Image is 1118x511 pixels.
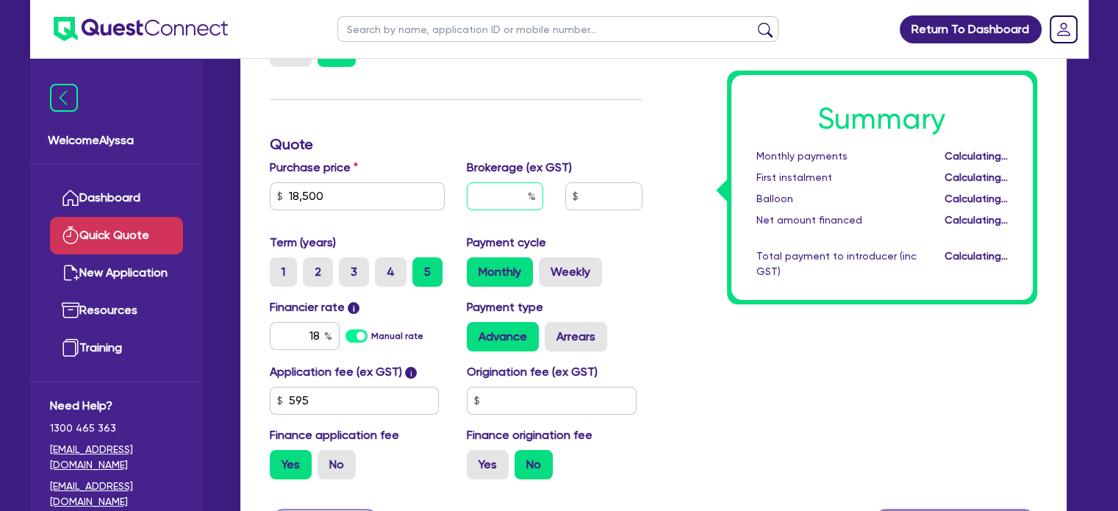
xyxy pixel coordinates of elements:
[54,17,228,41] img: quest-connect-logo-blue
[270,299,360,316] label: Financier rate
[50,479,183,510] a: [EMAIL_ADDRESS][DOMAIN_NAME]
[337,16,778,42] input: Search by name, application ID or mobile number...
[745,191,928,207] div: Balloon
[375,257,406,287] label: 4
[944,193,1007,204] span: Calculating...
[756,101,1008,137] h1: Summary
[745,149,928,164] div: Monthly payments
[467,450,509,479] label: Yes
[944,214,1007,226] span: Calculating...
[50,254,183,292] a: New Application
[745,170,928,185] div: First instalment
[270,234,336,251] label: Term (years)
[467,299,543,316] label: Payment type
[467,257,533,287] label: Monthly
[412,257,442,287] label: 5
[270,450,312,479] label: Yes
[1044,10,1083,49] a: Dropdown toggle
[405,367,417,379] span: i
[303,257,333,287] label: 2
[339,257,369,287] label: 3
[270,257,297,287] label: 1
[944,150,1007,162] span: Calculating...
[62,226,79,244] img: quick-quote
[270,159,358,176] label: Purchase price
[270,363,402,381] label: Application fee (ex GST)
[348,302,359,314] span: i
[539,257,602,287] label: Weekly
[50,292,183,329] a: Resources
[944,250,1007,262] span: Calculating...
[50,179,183,217] a: Dashboard
[50,329,183,367] a: Training
[270,135,642,153] h3: Quote
[467,363,598,381] label: Origination fee (ex GST)
[50,217,183,254] a: Quick Quote
[50,397,183,415] span: Need Help?
[745,212,928,228] div: Net amount financed
[50,421,183,436] span: 1300 465 363
[318,450,356,479] label: No
[50,442,183,473] a: [EMAIL_ADDRESS][DOMAIN_NAME]
[62,264,79,282] img: new-application
[467,322,539,351] label: Advance
[467,159,572,176] label: Brokerage (ex GST)
[545,322,607,351] label: Arrears
[467,426,592,444] label: Finance origination fee
[900,15,1042,43] a: Return To Dashboard
[50,84,78,112] img: icon-menu-close
[270,426,399,444] label: Finance application fee
[48,132,185,149] span: Welcome Alyssa
[62,301,79,319] img: resources
[467,234,546,251] label: Payment cycle
[371,329,423,343] label: Manual rate
[62,339,79,357] img: training
[515,450,553,479] label: No
[745,249,928,279] div: Total payment to introducer (inc GST)
[944,171,1007,183] span: Calculating...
